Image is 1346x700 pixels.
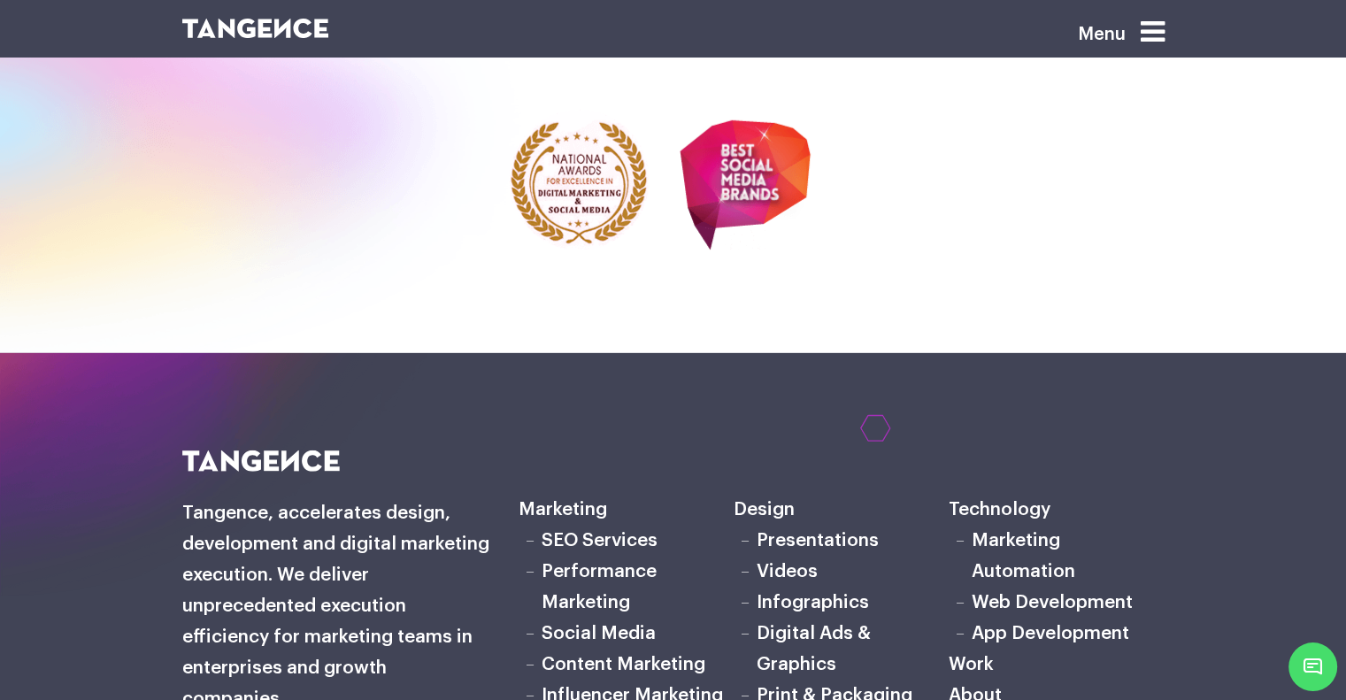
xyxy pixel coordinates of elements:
[757,562,818,581] a: Videos
[972,593,1133,612] a: Web Development
[542,562,657,612] a: Performance Marketing
[542,655,705,673] a: Content Marketing
[519,495,734,526] h6: Marketing
[757,593,869,612] a: Infographics
[757,624,871,673] a: Digital Ads & Graphics
[1288,642,1337,691] span: Chat Widget
[949,655,994,673] a: Work
[542,624,656,642] a: Social Media
[972,624,1129,642] a: App Development
[949,495,1164,526] h6: Technology
[734,495,949,526] h6: Design
[542,531,658,550] a: SEO Services
[972,531,1075,581] a: Marketing Automation
[757,531,879,550] a: Presentations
